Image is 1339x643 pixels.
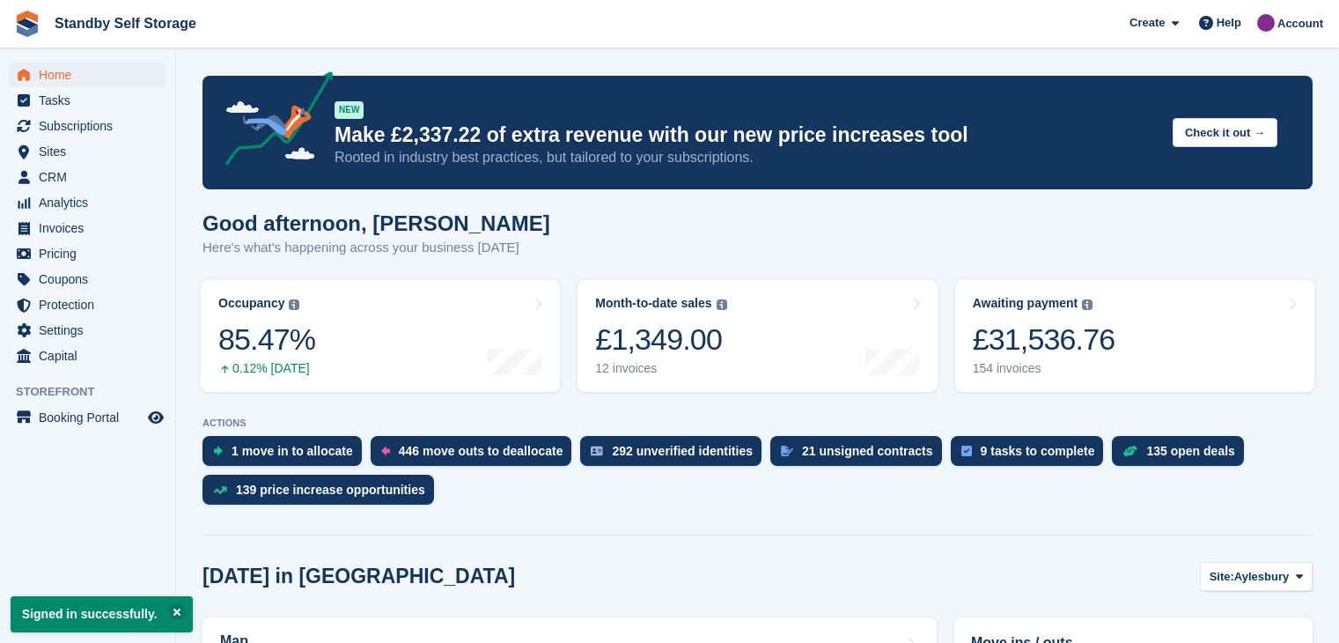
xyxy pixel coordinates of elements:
span: Aylesbury [1234,568,1289,586]
a: 1 move in to allocate [202,436,371,475]
a: 139 price increase opportunities [202,475,443,514]
a: menu [9,114,166,138]
a: menu [9,267,166,292]
a: menu [9,139,166,164]
p: Rooted in industry best practices, but tailored to your subscriptions. [335,148,1159,167]
div: 21 unsigned contracts [802,444,933,458]
span: Help [1217,14,1241,32]
span: Protection [39,292,144,317]
div: £31,536.76 [973,321,1115,358]
a: Month-to-date sales £1,349.00 12 invoices [578,280,937,392]
h2: [DATE] in [GEOGRAPHIC_DATA] [202,565,515,588]
a: Awaiting payment £31,536.76 154 invoices [955,280,1314,392]
div: Awaiting payment [973,296,1078,311]
div: 154 invoices [973,361,1115,376]
div: NEW [335,101,364,119]
span: Account [1277,15,1323,33]
a: 9 tasks to complete [951,436,1113,475]
a: menu [9,190,166,215]
span: Tasks [39,88,144,113]
span: Capital [39,344,144,368]
span: Settings [39,318,144,343]
a: 292 unverified identities [580,436,770,475]
img: Sue Ford [1257,14,1275,32]
span: Storefront [16,383,175,401]
img: verify_identity-adf6edd0f0f0b5bbfe63781bf79b02c33cf7c696d77639b501bdc392416b5a36.svg [591,446,603,456]
a: Standby Self Storage [48,9,203,38]
span: Site: [1210,568,1234,586]
a: menu [9,216,166,240]
p: ACTIONS [202,418,1313,429]
span: Invoices [39,216,144,240]
a: menu [9,165,166,189]
span: Pricing [39,241,144,266]
a: Preview store [145,407,166,428]
span: Home [39,63,144,87]
span: Create [1129,14,1165,32]
span: Sites [39,139,144,164]
span: CRM [39,165,144,189]
div: 135 open deals [1146,444,1234,458]
img: icon-info-grey-7440780725fd019a000dd9b08b2336e03edf1995a4989e88bcd33f0948082b44.svg [1082,299,1093,310]
a: menu [9,318,166,343]
a: menu [9,292,166,317]
a: menu [9,405,166,430]
div: 85.47% [218,321,315,358]
a: menu [9,241,166,266]
img: move_outs_to_deallocate_icon-f764333ba52eb49d3ac5e1228854f67142a1ed5810a6f6cc68b1a99e826820c5.svg [381,446,390,456]
button: Check it out → [1173,118,1277,147]
img: stora-icon-8386f47178a22dfd0bd8f6a31ec36ba5ce8667c1dd55bd0f319d3a0aa187defe.svg [14,11,40,37]
a: Occupancy 85.47% 0.12% [DATE] [201,280,560,392]
div: 139 price increase opportunities [236,483,425,497]
p: Make £2,337.22 of extra revenue with our new price increases tool [335,122,1159,148]
h1: Good afternoon, [PERSON_NAME] [202,211,550,235]
img: price_increase_opportunities-93ffe204e8149a01c8c9dc8f82e8f89637d9d84a8eef4429ea346261dce0b2c0.svg [213,486,227,494]
span: Coupons [39,267,144,292]
a: 135 open deals [1112,436,1252,475]
span: Subscriptions [39,114,144,138]
a: menu [9,88,166,113]
p: Signed in successfully. [11,596,193,632]
img: icon-info-grey-7440780725fd019a000dd9b08b2336e03edf1995a4989e88bcd33f0948082b44.svg [717,299,727,310]
a: menu [9,63,166,87]
img: move_ins_to_allocate_icon-fdf77a2bb77ea45bf5b3d319d69a93e2d87916cf1d5bf7949dd705db3b84f3ca.svg [213,446,223,456]
div: 12 invoices [595,361,726,376]
div: 292 unverified identities [612,444,753,458]
button: Site: Aylesbury [1200,562,1313,591]
img: icon-info-grey-7440780725fd019a000dd9b08b2336e03edf1995a4989e88bcd33f0948082b44.svg [289,299,299,310]
div: 1 move in to allocate [232,444,353,458]
img: price-adjustments-announcement-icon-8257ccfd72463d97f412b2fc003d46551f7dbcb40ab6d574587a9cd5c0d94... [210,71,334,172]
img: contract_signature_icon-13c848040528278c33f63329250d36e43548de30e8caae1d1a13099fd9432cc5.svg [781,446,793,456]
a: menu [9,344,166,368]
div: Month-to-date sales [595,296,711,311]
a: 21 unsigned contracts [770,436,951,475]
span: Booking Portal [39,405,144,430]
span: Analytics [39,190,144,215]
div: 9 tasks to complete [981,444,1095,458]
p: Here's what's happening across your business [DATE] [202,238,550,258]
img: deal-1b604bf984904fb50ccaf53a9ad4b4a5d6e5aea283cecdc64d6e3604feb123c2.svg [1122,445,1137,457]
a: 446 move outs to deallocate [371,436,581,475]
div: 0.12% [DATE] [218,361,315,376]
div: Occupancy [218,296,284,311]
div: £1,349.00 [595,321,726,358]
div: 446 move outs to deallocate [399,444,563,458]
img: task-75834270c22a3079a89374b754ae025e5fb1db73e45f91037f5363f120a921f8.svg [961,446,972,456]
